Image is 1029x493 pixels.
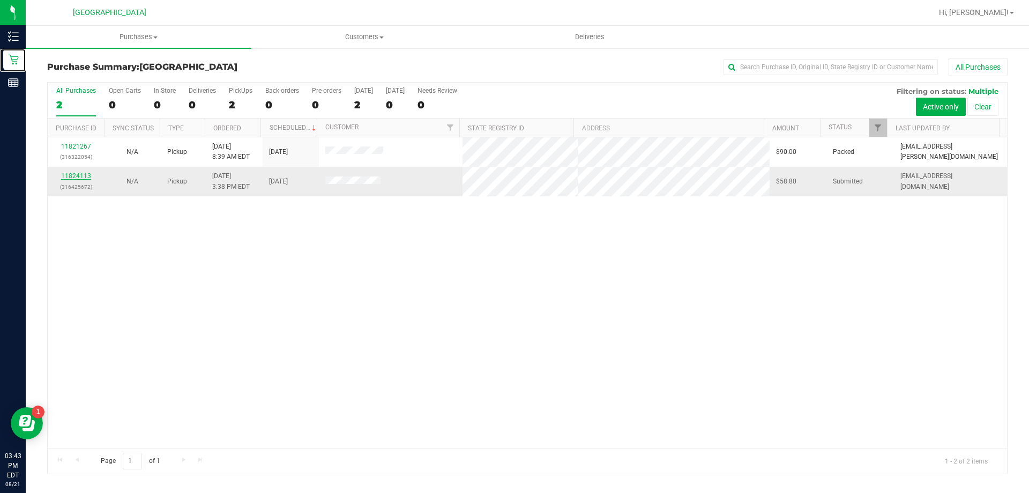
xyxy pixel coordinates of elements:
[189,87,216,94] div: Deliveries
[265,87,299,94] div: Back-orders
[167,147,187,157] span: Pickup
[126,178,138,185] span: Not Applicable
[417,87,457,94] div: Needs Review
[54,182,98,192] p: (316425672)
[5,480,21,488] p: 08/21
[92,453,169,469] span: Page of 1
[936,453,996,469] span: 1 - 2 of 2 items
[897,87,966,95] span: Filtering on status:
[229,99,252,111] div: 2
[386,99,405,111] div: 0
[212,171,250,192] span: [DATE] 3:38 PM EDT
[900,142,1001,162] span: [EMAIL_ADDRESS][PERSON_NAME][DOMAIN_NAME]
[126,176,138,187] button: N/A
[61,143,91,150] a: 11821267
[113,124,154,132] a: Sync Status
[561,32,619,42] span: Deliveries
[47,62,367,72] h3: Purchase Summary:
[939,8,1009,17] span: Hi, [PERSON_NAME]!
[967,98,998,116] button: Clear
[724,59,938,75] input: Search Purchase ID, Original ID, State Registry ID or Customer Name...
[126,147,138,157] button: N/A
[833,147,854,157] span: Packed
[251,26,477,48] a: Customers
[312,99,341,111] div: 0
[269,147,288,157] span: [DATE]
[109,99,141,111] div: 0
[32,406,44,418] iframe: Resource center unread badge
[252,32,476,42] span: Customers
[354,99,373,111] div: 2
[56,87,96,94] div: All Purchases
[468,124,524,132] a: State Registry ID
[26,26,251,48] a: Purchases
[5,451,21,480] p: 03:43 PM EDT
[896,124,950,132] a: Last Updated By
[829,123,852,131] a: Status
[900,171,1001,192] span: [EMAIL_ADDRESS][DOMAIN_NAME]
[833,176,863,187] span: Submitted
[8,31,19,42] inline-svg: Inventory
[154,99,176,111] div: 0
[126,148,138,156] span: Not Applicable
[11,407,43,439] iframe: Resource center
[772,124,799,132] a: Amount
[189,99,216,111] div: 0
[916,98,966,116] button: Active only
[386,87,405,94] div: [DATE]
[26,32,251,42] span: Purchases
[8,54,19,65] inline-svg: Retail
[573,119,764,137] th: Address
[61,172,91,180] a: 11824113
[123,453,142,469] input: 1
[8,77,19,88] inline-svg: Reports
[949,58,1008,76] button: All Purchases
[154,87,176,94] div: In Store
[54,152,98,162] p: (316322054)
[269,176,288,187] span: [DATE]
[229,87,252,94] div: PickUps
[167,176,187,187] span: Pickup
[776,176,796,187] span: $58.80
[417,99,457,111] div: 0
[477,26,703,48] a: Deliveries
[56,124,96,132] a: Purchase ID
[325,123,359,131] a: Customer
[168,124,184,132] a: Type
[442,119,459,137] a: Filter
[213,124,241,132] a: Ordered
[354,87,373,94] div: [DATE]
[212,142,250,162] span: [DATE] 8:39 AM EDT
[968,87,998,95] span: Multiple
[776,147,796,157] span: $90.00
[109,87,141,94] div: Open Carts
[73,8,146,17] span: [GEOGRAPHIC_DATA]
[869,119,887,137] a: Filter
[312,87,341,94] div: Pre-orders
[265,99,299,111] div: 0
[56,99,96,111] div: 2
[139,62,237,72] span: [GEOGRAPHIC_DATA]
[270,124,318,131] a: Scheduled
